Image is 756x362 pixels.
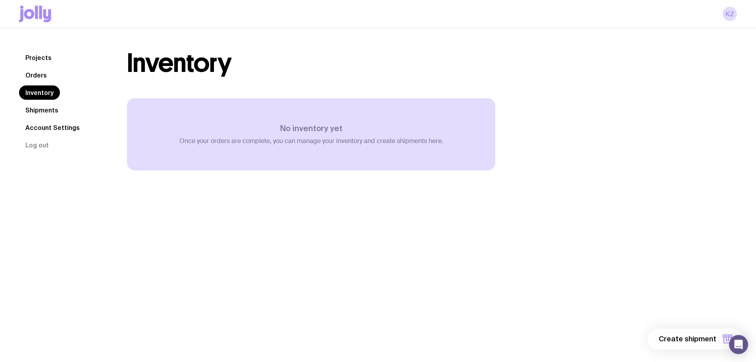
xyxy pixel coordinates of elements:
[723,7,737,21] a: KZ
[659,334,716,344] span: Create shipment
[19,68,53,82] a: Orders
[179,137,443,145] p: Once your orders are complete, you can manage your inventory and create shipments here.
[648,329,743,349] button: Create shipment
[19,103,65,117] a: Shipments
[19,120,86,135] a: Account Settings
[19,50,58,65] a: Projects
[127,50,231,76] h1: Inventory
[19,85,60,100] a: Inventory
[179,124,443,133] h3: No inventory yet
[729,335,748,354] div: Open Intercom Messenger
[19,138,55,152] button: Log out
